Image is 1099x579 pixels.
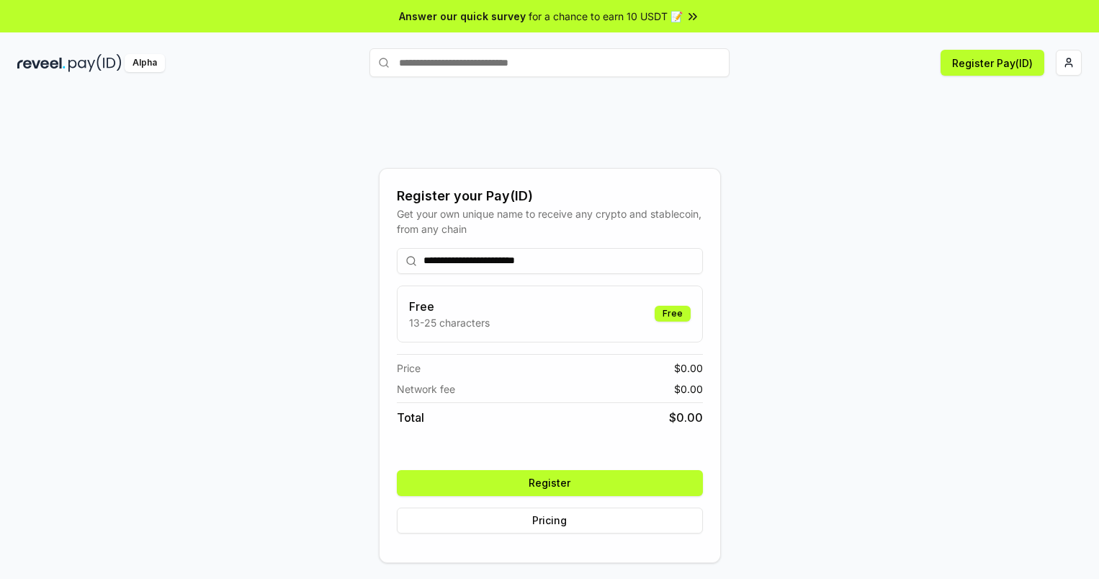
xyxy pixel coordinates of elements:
[397,206,703,237] div: Get your own unique name to receive any crypto and stablecoin, from any chain
[397,508,703,534] button: Pricing
[399,9,526,24] span: Answer our quick survey
[397,361,421,376] span: Price
[68,54,122,72] img: pay_id
[397,409,424,426] span: Total
[674,361,703,376] span: $ 0.00
[941,50,1044,76] button: Register Pay(ID)
[669,409,703,426] span: $ 0.00
[125,54,165,72] div: Alpha
[397,470,703,496] button: Register
[674,381,703,397] span: $ 0.00
[397,381,455,397] span: Network fee
[409,315,490,330] p: 13-25 characters
[409,298,490,315] h3: Free
[655,306,691,322] div: Free
[397,186,703,206] div: Register your Pay(ID)
[529,9,683,24] span: for a chance to earn 10 USDT 📝
[17,54,66,72] img: reveel_dark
